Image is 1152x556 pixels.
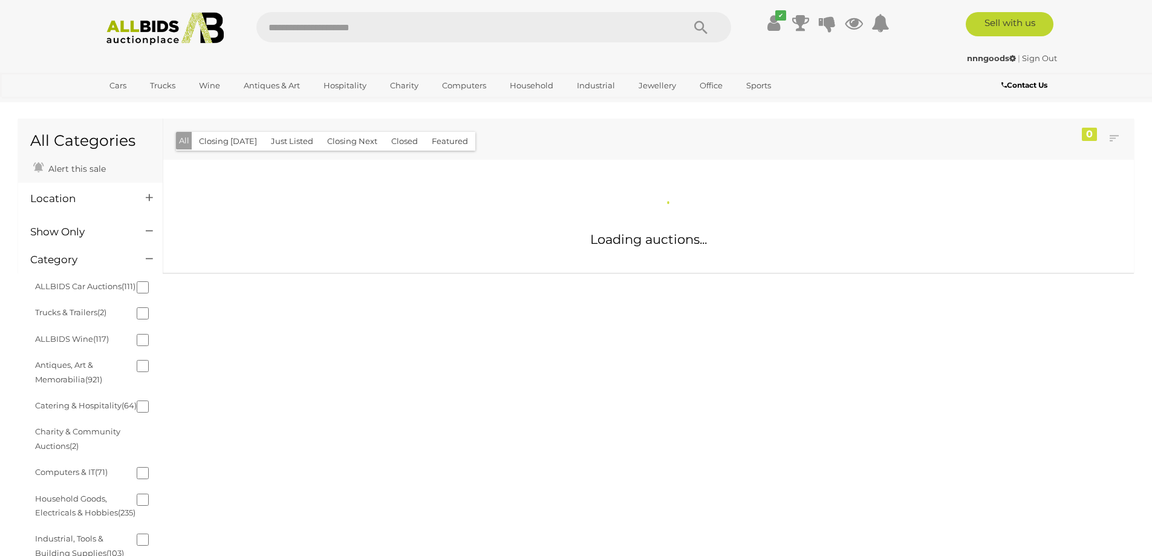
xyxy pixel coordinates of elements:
[264,132,321,151] button: Just Listed
[191,76,228,96] a: Wine
[35,467,108,477] a: Computers & IT(71)
[1001,80,1047,90] b: Contact Us
[384,132,425,151] button: Closed
[966,12,1053,36] a: Sell with us
[590,232,707,247] span: Loading auctions...
[1001,79,1050,92] a: Contact Us
[30,226,128,238] h4: Show Only
[1022,53,1057,63] a: Sign Out
[35,427,120,450] a: Charity & Community Auctions(2)
[434,76,494,96] a: Computers
[35,360,102,384] a: Antiques, Art & Memorabilia(921)
[765,12,783,34] a: ✔
[316,76,374,96] a: Hospitality
[775,10,786,21] i: ✔
[1082,128,1097,141] div: 0
[97,307,106,317] span: (2)
[85,374,102,384] span: (921)
[569,76,623,96] a: Industrial
[30,254,128,266] h4: Category
[100,12,231,45] img: Allbids.com.au
[122,401,137,410] span: (64)
[35,281,135,291] a: ALLBIDS Car Auctions(111)
[738,76,779,96] a: Sports
[320,132,385,151] button: Closing Next
[30,159,109,177] a: Alert this sale
[70,441,79,451] span: (2)
[967,53,1016,63] strong: nnngoods
[30,193,128,204] h4: Location
[382,76,426,96] a: Charity
[692,76,731,96] a: Office
[102,76,134,96] a: Cars
[35,334,109,344] a: ALLBIDS Wine(117)
[142,76,183,96] a: Trucks
[35,494,135,517] a: Household Goods, Electricals & Hobbies(235)
[95,467,108,477] span: (71)
[122,281,135,291] span: (111)
[35,307,106,317] a: Trucks & Trailers(2)
[176,132,192,149] button: All
[35,401,137,410] a: Catering & Hospitality(64)
[631,76,684,96] a: Jewellery
[1018,53,1020,63] span: |
[45,163,106,174] span: Alert this sale
[236,76,308,96] a: Antiques & Art
[93,334,109,344] span: (117)
[967,53,1018,63] a: nnngoods
[671,12,731,42] button: Search
[118,508,135,517] span: (235)
[192,132,264,151] button: Closing [DATE]
[425,132,475,151] button: Featured
[102,96,203,116] a: [GEOGRAPHIC_DATA]
[30,132,151,149] h1: All Categories
[502,76,561,96] a: Household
